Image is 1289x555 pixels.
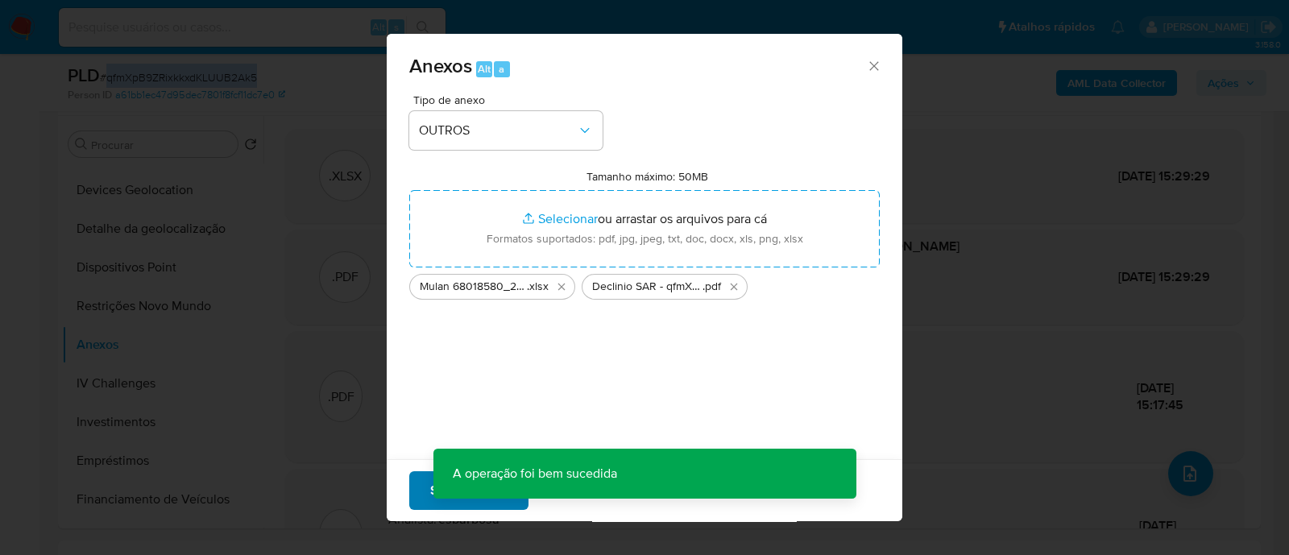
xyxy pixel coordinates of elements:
[586,169,708,184] label: Tamanho máximo: 50MB
[552,277,571,296] button: Excluir Mulan 68018580_2025_09_10_09_17_17.xlsx
[419,122,577,139] span: OUTROS
[413,94,607,106] span: Tipo de anexo
[703,279,721,295] span: .pdf
[409,52,472,80] span: Anexos
[724,277,744,296] button: Excluir Declinio SAR - qfmXpB9ZRixkkxdKLUUB2Ak5 - CPF 02630076008 - LEONARDO DA FONSECA.pdf
[866,58,881,72] button: Fechar
[409,111,603,150] button: OUTROS
[592,279,703,295] span: Declinio SAR - qfmXpB9ZRixkkxdKLUUB2Ak5 - CPF 02630076008 - [PERSON_NAME]
[433,449,636,499] p: A operação foi bem sucedida
[527,279,549,295] span: .xlsx
[409,267,880,300] ul: Arquivos selecionados
[556,473,608,508] span: Cancelar
[420,279,527,295] span: Mulan 68018580_2025_09_10_09_17_17
[499,61,504,77] span: a
[409,471,528,510] button: Subir arquivo
[478,61,491,77] span: Alt
[430,473,508,508] span: Subir arquivo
